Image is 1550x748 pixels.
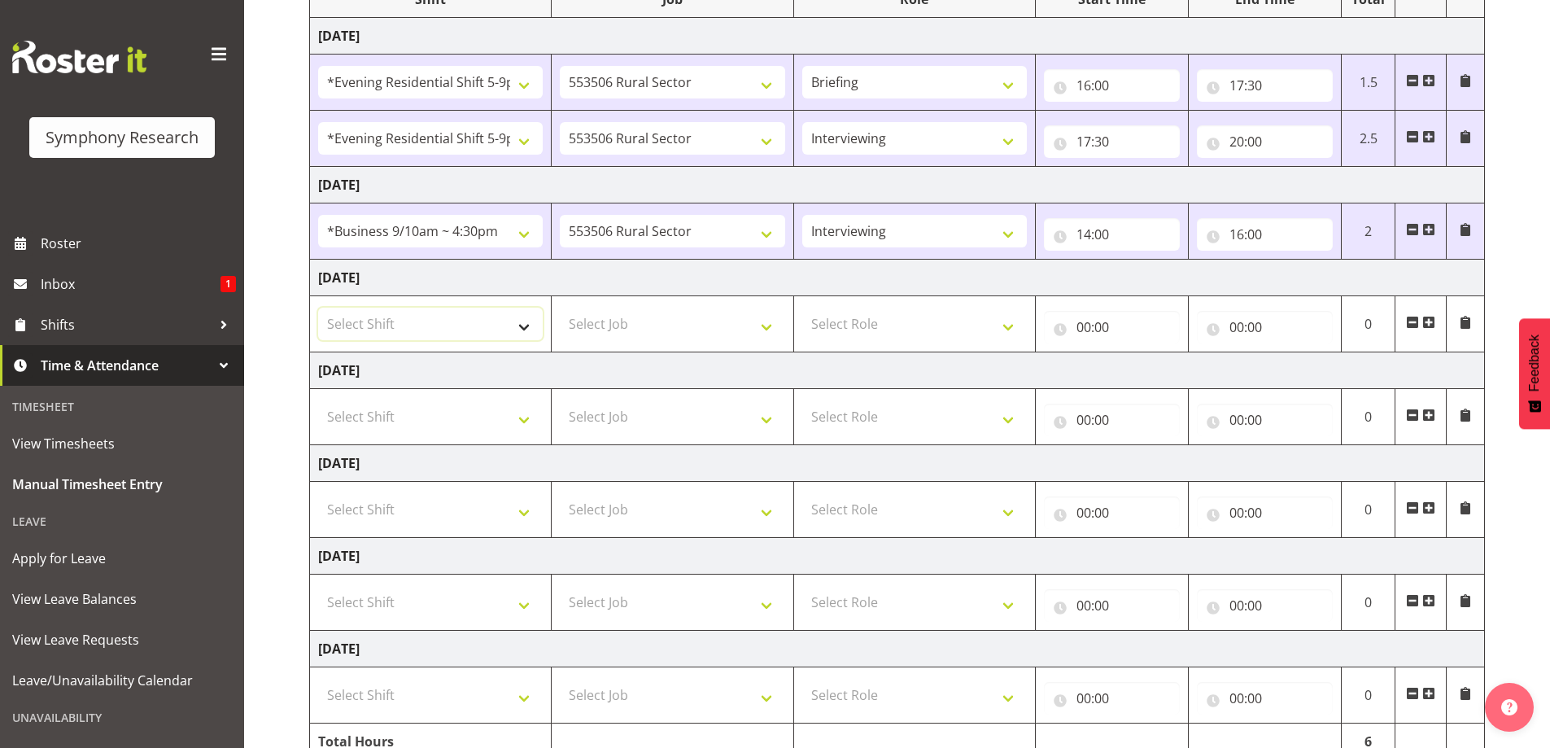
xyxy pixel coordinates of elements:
input: Click to select... [1044,496,1180,529]
input: Click to select... [1197,496,1333,529]
td: 0 [1341,667,1395,724]
span: Feedback [1527,335,1542,391]
td: 0 [1341,575,1395,631]
div: Symphony Research [46,125,199,150]
input: Click to select... [1197,589,1333,622]
span: View Leave Requests [12,628,232,652]
td: [DATE] [310,167,1485,203]
div: Unavailability [4,701,240,734]
input: Click to select... [1197,404,1333,436]
input: Click to select... [1197,69,1333,102]
span: Leave/Unavailability Calendar [12,668,232,693]
img: help-xxl-2.png [1501,699,1517,715]
span: 1 [220,276,236,292]
span: Shifts [41,313,212,337]
span: Time & Attendance [41,353,212,378]
td: 1.5 [1341,55,1395,111]
a: Apply for Leave [4,538,240,579]
a: Leave/Unavailability Calendar [4,660,240,701]
img: Rosterit website logo [12,41,146,73]
td: [DATE] [310,538,1485,575]
input: Click to select... [1044,682,1180,715]
input: Click to select... [1044,311,1180,343]
a: View Timesheets [4,423,240,464]
span: View Leave Balances [12,587,232,611]
a: View Leave Balances [4,579,240,619]
input: Click to select... [1197,125,1333,158]
input: Click to select... [1044,125,1180,158]
td: 0 [1341,482,1395,538]
input: Click to select... [1044,69,1180,102]
td: [DATE] [310,631,1485,667]
td: [DATE] [310,445,1485,482]
td: [DATE] [310,352,1485,389]
td: 2.5 [1341,111,1395,167]
span: Manual Timesheet Entry [12,472,232,496]
input: Click to select... [1044,218,1180,251]
td: [DATE] [310,18,1485,55]
a: Manual Timesheet Entry [4,464,240,505]
span: Inbox [41,272,220,296]
span: View Timesheets [12,431,232,456]
input: Click to select... [1044,404,1180,436]
span: Roster [41,231,236,256]
td: 2 [1341,203,1395,260]
button: Feedback - Show survey [1519,318,1550,429]
input: Click to select... [1044,589,1180,622]
td: 0 [1341,296,1395,352]
input: Click to select... [1197,218,1333,251]
span: Apply for Leave [12,546,232,571]
input: Click to select... [1197,682,1333,715]
a: View Leave Requests [4,619,240,660]
div: Leave [4,505,240,538]
input: Click to select... [1197,311,1333,343]
td: 0 [1341,389,1395,445]
div: Timesheet [4,390,240,423]
td: [DATE] [310,260,1485,296]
